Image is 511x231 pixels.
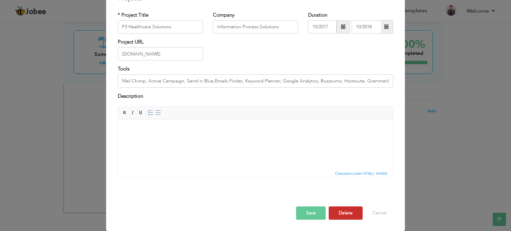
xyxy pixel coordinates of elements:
button: Cancel [366,206,393,220]
span: Characters (with HTML): 0/4000 [334,171,389,176]
input: From [308,20,337,34]
label: Project URL [118,39,144,46]
a: Italic [129,109,136,116]
label: Description [118,93,143,100]
button: Delete [329,206,363,220]
a: Bold [121,109,128,116]
label: Duration [308,12,327,19]
div: Statistics [334,171,390,176]
label: Tools [118,65,129,72]
iframe: Rich Text Editor, projectEditor [118,119,393,169]
label: * Project Title [118,12,148,19]
a: Insert/Remove Numbered List [147,109,154,116]
input: Present [352,20,382,34]
label: Company [213,12,235,19]
a: Underline [137,109,144,116]
a: Insert/Remove Bulleted List [155,109,162,116]
button: Save [296,206,326,220]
